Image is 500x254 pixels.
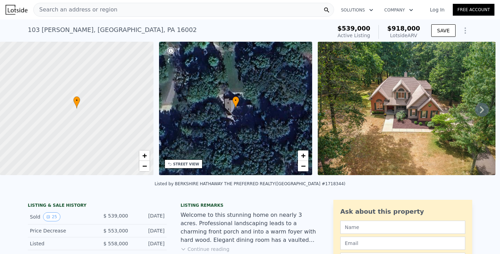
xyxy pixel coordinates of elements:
[422,6,453,13] a: Log In
[379,4,419,16] button: Company
[103,228,128,233] span: $ 553,000
[134,212,165,221] div: [DATE]
[134,240,165,247] div: [DATE]
[181,246,230,253] button: Continue reading
[142,162,147,170] span: −
[142,151,147,160] span: +
[103,241,128,246] span: $ 558,000
[28,25,197,35] div: 103 [PERSON_NAME] , [GEOGRAPHIC_DATA] , PA 16002
[73,97,80,104] span: •
[301,151,306,160] span: +
[298,161,308,171] a: Zoom out
[34,6,117,14] span: Search an address or region
[139,161,150,171] a: Zoom out
[340,207,465,216] div: Ask about this property
[232,96,239,108] div: •
[337,33,370,38] span: Active Listing
[337,25,370,32] span: $539,000
[30,212,92,221] div: Sold
[458,24,472,38] button: Show Options
[387,32,420,39] div: Lotside ARV
[134,227,165,234] div: [DATE]
[387,25,420,32] span: $918,000
[173,162,199,167] div: STREET VIEW
[298,150,308,161] a: Zoom in
[181,211,319,244] div: Welcome to this stunning home on nearly 3 acres. Professional landscaping leads to a charming fro...
[155,181,345,186] div: Listed by BERKSHIRE HATHAWAY THE PREFERRED REALTY ([GEOGRAPHIC_DATA] #1718344)
[28,203,167,210] div: LISTING & SALE HISTORY
[453,4,494,16] a: Free Account
[30,227,92,234] div: Price Decrease
[431,24,456,37] button: SAVE
[139,150,150,161] a: Zoom in
[232,97,239,104] span: •
[73,96,80,108] div: •
[318,42,495,175] img: Sale: 167592262 Parcel: 87564511
[340,237,465,250] input: Email
[103,213,128,219] span: $ 539,000
[6,5,27,15] img: Lotside
[43,212,60,221] button: View historical data
[30,240,92,247] div: Listed
[181,203,319,208] div: Listing remarks
[335,4,379,16] button: Solutions
[340,221,465,234] input: Name
[301,162,306,170] span: −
